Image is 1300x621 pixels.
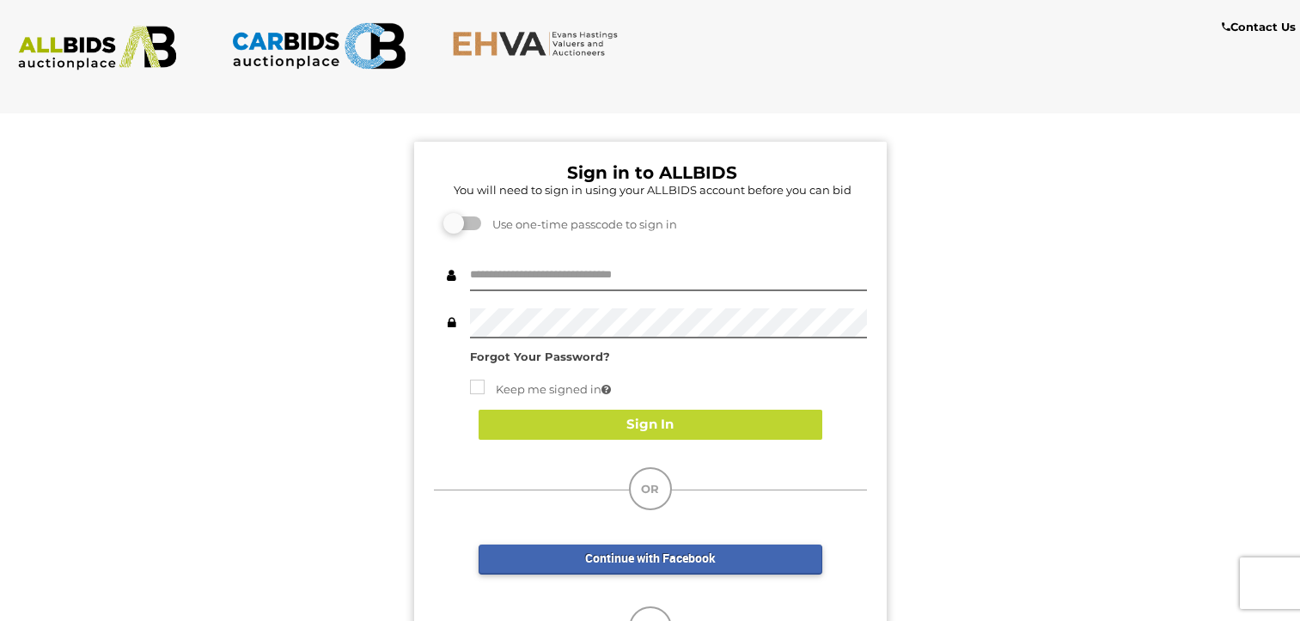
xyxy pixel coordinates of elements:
button: Sign In [479,410,822,440]
h5: You will need to sign in using your ALLBIDS account before you can bid [438,184,867,196]
b: Sign in to ALLBIDS [567,162,737,183]
a: Forgot Your Password? [470,350,610,363]
b: Contact Us [1222,20,1296,33]
a: Contact Us [1222,17,1300,37]
a: Continue with Facebook [479,545,822,575]
label: Keep me signed in [470,380,611,399]
img: ALLBIDS.com.au [9,26,185,70]
img: CARBIDS.com.au [231,17,406,75]
img: EHVA.com.au [452,30,627,57]
div: OR [629,467,672,510]
span: Use one-time passcode to sign in [484,217,677,231]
